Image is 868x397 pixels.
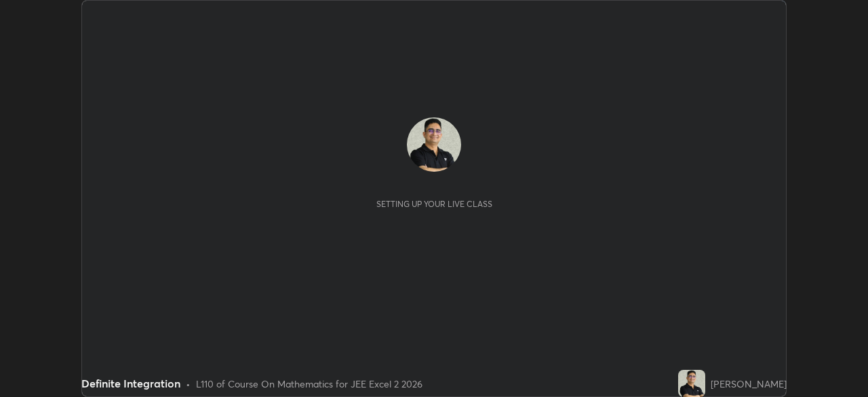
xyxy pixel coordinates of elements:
div: [PERSON_NAME] [711,377,787,391]
div: L110 of Course On Mathematics for JEE Excel 2 2026 [196,377,422,391]
div: Setting up your live class [376,199,492,209]
div: • [186,377,191,391]
div: Definite Integration [81,375,180,392]
img: 80a8f8f514494e9a843945b90b7e7503.jpg [407,117,461,172]
img: 80a8f8f514494e9a843945b90b7e7503.jpg [678,370,705,397]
